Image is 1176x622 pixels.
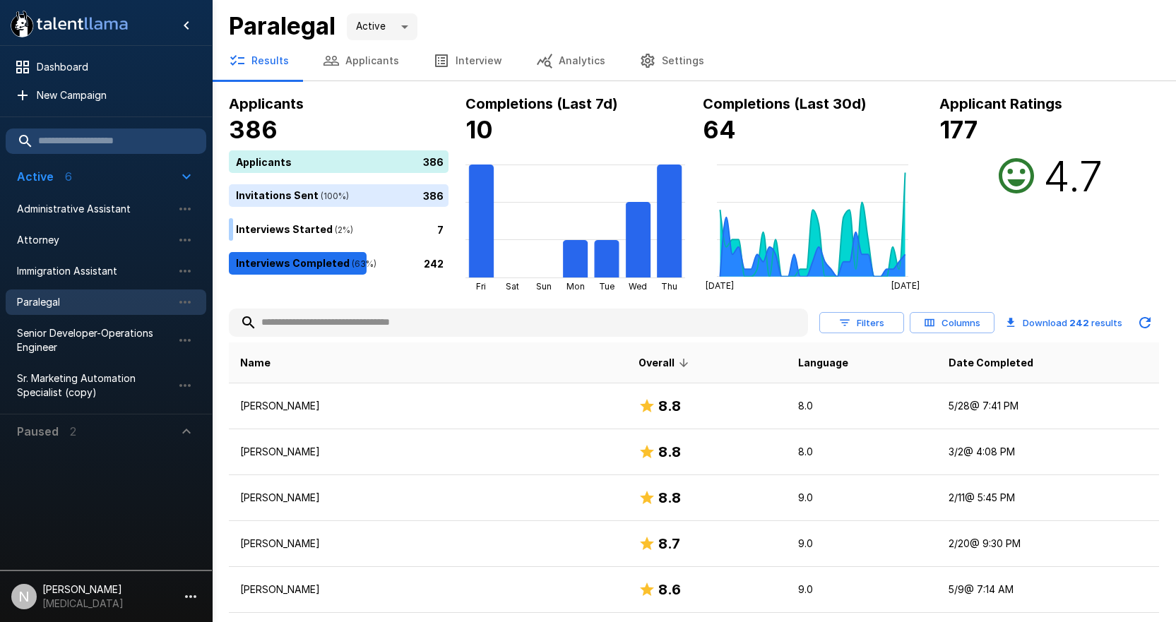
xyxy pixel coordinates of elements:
tspan: Wed [629,281,648,292]
b: Applicant Ratings [939,95,1062,112]
span: Language [798,354,848,371]
b: Completions (Last 7d) [465,95,618,112]
button: Columns [910,312,994,334]
button: Applicants [306,41,416,80]
button: Updated Today - 3:11 PM [1131,309,1159,337]
button: Interview [416,41,519,80]
p: 242 [424,256,444,270]
button: Results [212,41,306,80]
p: 9.0 [798,582,926,597]
td: 3/2 @ 4:08 PM [937,429,1159,475]
p: 9.0 [798,491,926,505]
button: Analytics [519,41,622,80]
h2: 4.7 [1043,150,1103,201]
span: Date Completed [949,354,1033,371]
b: 10 [465,115,493,144]
tspan: Mon [566,281,585,292]
b: 386 [229,115,278,144]
tspan: Sat [506,281,520,292]
span: Overall [639,354,693,371]
p: 386 [423,154,444,169]
tspan: Thu [662,281,678,292]
p: 386 [423,188,444,203]
td: 5/9 @ 7:14 AM [937,567,1159,613]
p: 8.0 [798,445,926,459]
h6: 8.8 [658,486,681,509]
p: [PERSON_NAME] [240,537,616,551]
h6: 8.8 [658,441,681,463]
td: 2/11 @ 5:45 PM [937,475,1159,521]
tspan: Fri [477,281,487,292]
button: Download 242 results [1000,309,1128,337]
p: [PERSON_NAME] [240,491,616,505]
h6: 8.8 [658,395,681,417]
h6: 8.6 [658,578,681,601]
p: 8.0 [798,399,926,413]
tspan: [DATE] [891,280,919,291]
td: 5/28 @ 7:41 PM [937,383,1159,429]
div: Active [347,13,417,40]
tspan: [DATE] [706,280,734,291]
b: 242 [1069,317,1089,328]
b: 177 [939,115,978,144]
b: 64 [703,115,736,144]
tspan: Sun [536,281,552,292]
tspan: Tue [599,281,614,292]
p: [PERSON_NAME] [240,445,616,459]
h6: 8.7 [658,532,680,555]
p: 7 [437,222,444,237]
p: [PERSON_NAME] [240,582,616,597]
button: Settings [622,41,721,80]
p: 9.0 [798,537,926,551]
td: 2/20 @ 9:30 PM [937,521,1159,567]
b: Applicants [229,95,304,112]
b: Paralegal [229,11,335,40]
p: [PERSON_NAME] [240,399,616,413]
span: Name [240,354,271,371]
button: Filters [819,312,904,334]
b: Completions (Last 30d) [703,95,867,112]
